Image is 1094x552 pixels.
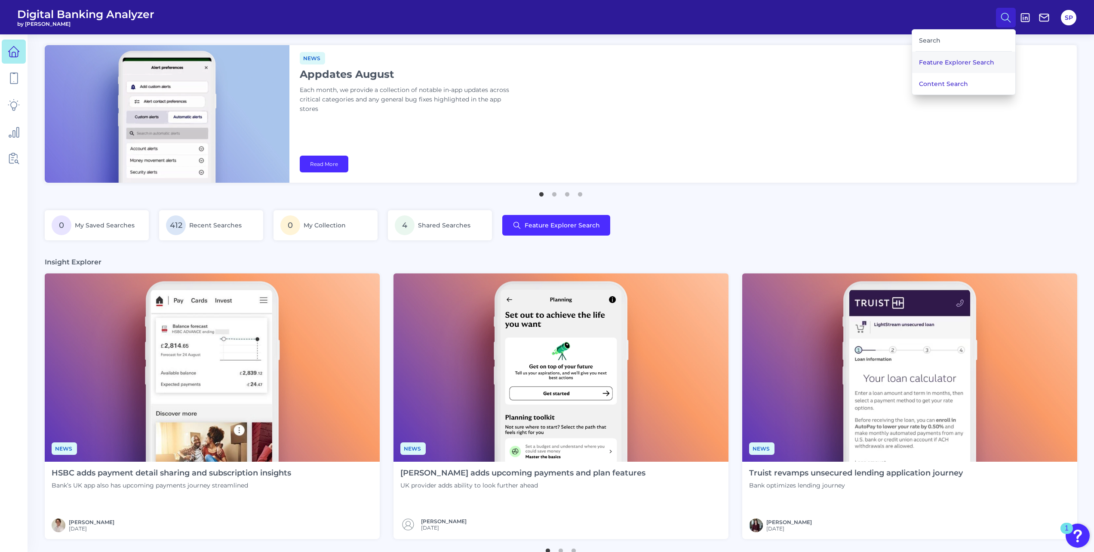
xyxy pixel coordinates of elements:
a: 4Shared Searches [388,210,492,240]
h3: Insight Explorer [45,258,101,267]
img: News - Phone.png [45,273,380,462]
button: 3 [563,188,572,196]
span: Recent Searches [189,221,242,229]
span: Shared Searches [418,221,470,229]
span: [DATE] [421,524,467,531]
img: News - Phone (3).png [742,273,1077,462]
a: [PERSON_NAME] [69,519,114,525]
p: Each month, we provide a collection of notable in-app updates across critical categories and any ... [300,86,515,114]
button: 4 [576,188,584,196]
a: 0My Saved Searches [45,210,149,240]
a: News [300,54,325,62]
span: Digital Banking Analyzer [17,8,154,21]
p: UK provider adds ability to look further ahead [400,481,645,489]
button: Content Search [912,73,1015,95]
button: 1 [537,188,546,196]
a: News [749,444,774,452]
a: 0My Collection [273,210,378,240]
span: Feature Explorer Search [525,222,600,229]
a: 412Recent Searches [159,210,263,240]
button: Feature Explorer Search [912,52,1015,73]
h4: HSBC adds payment detail sharing and subscription insights [52,469,291,478]
button: 2 [550,188,559,196]
h4: Truist revamps unsecured lending application journey [749,469,963,478]
img: News - Phone (4).png [393,273,728,462]
span: News [300,52,325,64]
button: SP [1061,10,1076,25]
span: by [PERSON_NAME] [17,21,154,27]
img: bannerImg [45,45,289,183]
span: News [749,442,774,455]
span: My Collection [304,221,346,229]
span: My Saved Searches [75,221,135,229]
span: 4 [395,215,415,235]
p: Bank’s UK app also has upcoming payments journey streamlined [52,481,291,489]
span: News [400,442,426,455]
span: News [52,442,77,455]
a: News [52,444,77,452]
span: [DATE] [766,525,812,532]
img: MIchael McCaw [52,518,65,532]
button: Open Resource Center, 1 new notification [1066,524,1090,548]
button: Feature Explorer Search [502,215,610,236]
span: 0 [280,215,300,235]
span: 0 [52,215,71,235]
span: [DATE] [69,525,114,532]
a: Read More [300,156,348,172]
p: Bank optimizes lending journey [749,481,963,489]
div: Search [916,30,1012,52]
a: News [400,444,426,452]
a: [PERSON_NAME] [421,518,467,524]
img: RNFetchBlobTmp_0b8yx2vy2p867rz195sbp4h.png [749,518,763,532]
h1: Appdates August [300,68,515,80]
h4: [PERSON_NAME] adds upcoming payments and plan features [400,469,645,478]
div: 1 [1065,528,1069,540]
span: 412 [166,215,186,235]
a: [PERSON_NAME] [766,519,812,525]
